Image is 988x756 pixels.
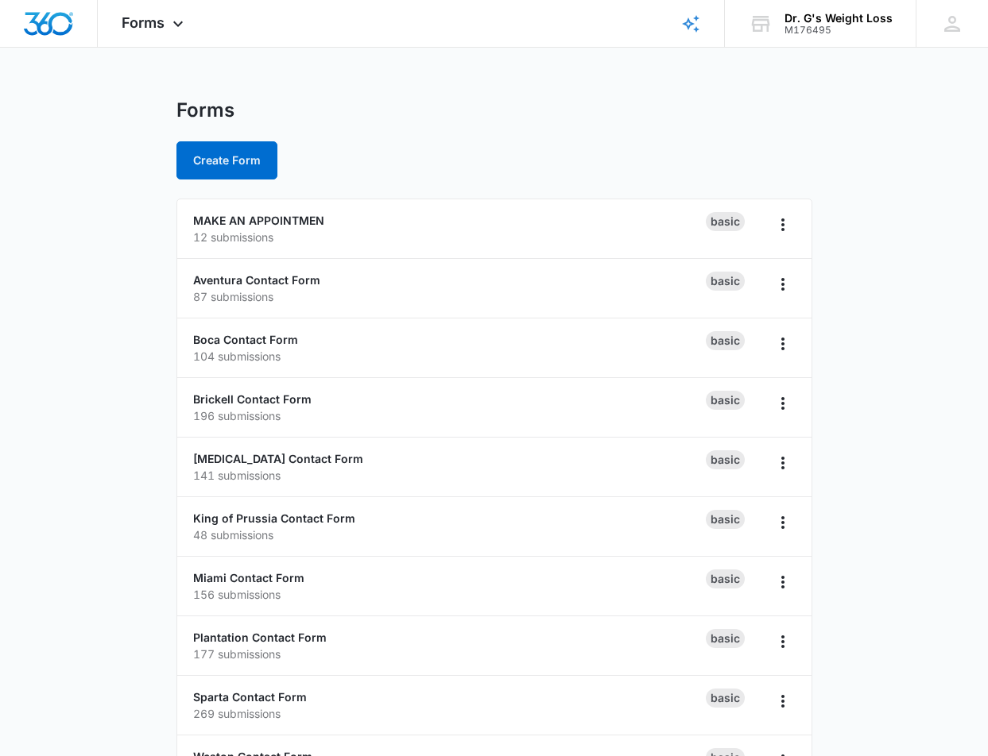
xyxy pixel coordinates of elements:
[706,391,745,410] div: Basic
[706,629,745,648] div: Basic
[785,12,893,25] div: account name
[770,629,796,654] button: Overflow Menu
[706,331,745,350] div: Basic
[176,98,234,122] h1: Forms
[193,631,327,644] a: Plantation Contact Form
[770,391,796,416] button: Overflow Menu
[706,688,745,708] div: Basic
[785,25,893,36] div: account id
[176,141,277,179] button: Create Form
[193,571,304,584] a: Miami Contact Form
[706,510,745,529] div: Basic
[193,511,355,525] a: King of Prussia Contact Form
[770,331,796,357] button: Overflow Menu
[770,272,796,297] button: Overflow Menu
[193,452,363,465] a: [MEDICAL_DATA] Contact Form
[193,646,706,662] p: 177 submissions
[706,450,745,469] div: Basic
[193,705,706,722] p: 269 submissions
[706,212,745,231] div: Basic
[193,690,307,704] a: Sparta Contact Form
[193,333,298,346] a: Boca Contact Form
[193,586,706,603] p: 156 submissions
[770,510,796,535] button: Overflow Menu
[193,273,320,287] a: Aventura Contact Form
[706,272,745,291] div: Basic
[193,392,312,406] a: Brickell Contact Form
[122,14,165,31] span: Forms
[193,526,706,543] p: 48 submissions
[770,450,796,476] button: Overflow Menu
[193,407,706,424] p: 196 submissions
[193,214,324,227] a: MAKE AN APPOINTMEN
[706,569,745,588] div: Basic
[193,348,706,364] p: 104 submissions
[770,212,796,237] button: Overflow Menu
[193,467,706,484] p: 141 submissions
[770,569,796,595] button: Overflow Menu
[193,229,706,245] p: 12 submissions
[770,688,796,714] button: Overflow Menu
[193,288,706,305] p: 87 submissions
